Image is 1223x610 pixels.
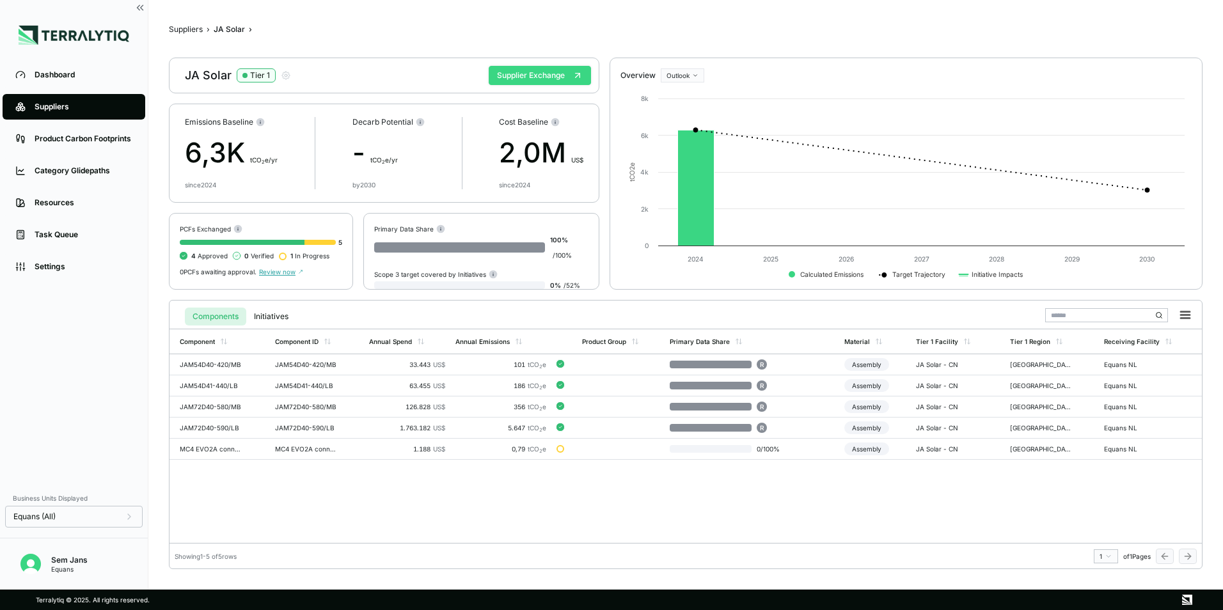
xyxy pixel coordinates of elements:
div: Assembly [844,379,889,392]
span: / 52 % [564,281,580,289]
div: Resources [35,198,132,208]
span: US$ [571,156,583,164]
div: 33.443 [369,361,445,368]
span: 100 % [550,236,568,244]
div: 1 [1100,552,1112,560]
img: Sem Jans [20,554,41,574]
div: JA Solar - CN [916,382,977,389]
div: 126.828 [369,403,445,411]
span: 0 [244,252,249,260]
div: [GEOGRAPHIC_DATA] [1010,382,1071,389]
span: In Progress [290,252,329,260]
div: [GEOGRAPHIC_DATA] [1010,361,1071,368]
button: Suppliers [169,24,203,35]
div: by 2030 [352,181,375,189]
div: Assembly [844,358,889,371]
text: 6k [641,132,649,139]
text: 2030 [1140,255,1155,263]
div: Category Glidepaths [35,166,132,176]
sub: 2 [539,364,542,370]
div: Material [844,338,870,345]
button: Open user button [15,549,46,579]
div: 0,79 [455,445,547,453]
span: US$ [433,424,445,432]
div: JAM54D40-420/MB [275,361,336,368]
span: 5 [338,239,342,246]
text: 2024 [688,255,704,263]
div: Emissions Baseline [185,117,278,127]
div: Product Group [582,338,626,345]
div: Suppliers [35,102,132,112]
span: US$ [433,382,445,389]
button: Supplier Exchange [489,66,591,85]
div: JA Solar - CN [916,403,977,411]
div: Decarb Potential [352,117,425,127]
div: since 2024 [185,181,216,189]
div: Assembly [844,442,889,455]
div: 2,0M [499,132,583,173]
text: 0 [645,242,649,249]
span: R [760,361,764,368]
div: since 2024 [499,181,530,189]
div: Tier 1 [250,70,270,81]
div: Task Queue [35,230,132,240]
div: JA Solar [185,68,291,83]
div: Tier 1 Facility [916,338,958,345]
span: US$ [433,361,445,368]
span: 4 [191,252,196,260]
div: JA Solar - CN [916,445,977,453]
text: 4k [640,168,649,176]
div: JA Solar - CN [916,424,977,432]
span: tCO e [528,424,546,432]
span: Approved [191,252,228,260]
button: Initiatives [246,308,296,325]
span: US$ [433,445,445,453]
div: Equans [51,565,88,573]
span: 0 / 100 % [752,445,793,453]
sub: 2 [539,406,542,412]
text: Calculated Emissions [800,270,864,278]
span: R [760,382,764,389]
div: Equans NL [1104,424,1165,432]
img: Logo [19,26,129,45]
text: 2k [641,205,649,213]
div: Component [180,338,215,345]
div: 5.647 [455,424,547,432]
div: Primary Data Share [374,224,445,233]
div: Product Carbon Footprints [35,134,132,144]
div: Equans NL [1104,445,1165,453]
span: › [207,24,210,35]
sub: 2 [539,427,542,433]
span: tCO e [528,382,546,389]
span: / 100 % [553,251,572,259]
div: 101 [455,361,547,368]
span: t CO e/yr [250,156,278,164]
div: PCFs Exchanged [180,224,342,233]
div: Equans NL [1104,403,1165,411]
text: 2029 [1064,255,1080,263]
span: of 1 Pages [1123,552,1151,560]
div: JAM54D41-440/LB [275,382,336,389]
div: 63.455 [369,382,445,389]
div: JA Solar - CN [916,361,977,368]
span: tCO e [528,445,546,453]
div: MC4 EVO2A connector [275,445,336,453]
div: Cost Baseline [499,117,583,127]
span: R [760,403,764,411]
tspan: 2 [628,166,636,170]
text: 2025 [764,255,779,263]
sub: 2 [539,448,542,454]
div: Business Units Displayed [5,490,143,506]
button: Outlook [661,68,704,82]
sub: 2 [539,385,542,391]
text: 2028 [989,255,1004,263]
div: 1.763.182 [369,424,445,432]
div: JA Solar [214,24,245,35]
text: 2027 [914,255,929,263]
div: JAM72D40-580/MB [180,403,241,411]
span: 0 PCFs awaiting approval. [180,268,256,276]
div: Equans NL [1104,361,1165,368]
span: R [760,424,764,432]
text: 8k [641,95,649,102]
div: Component ID [275,338,319,345]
